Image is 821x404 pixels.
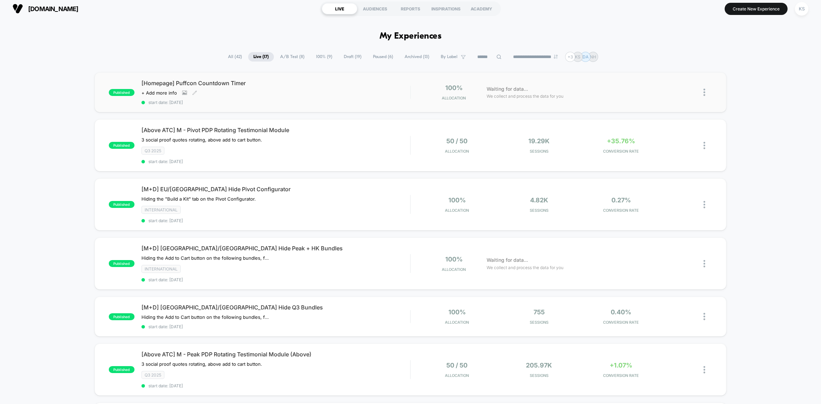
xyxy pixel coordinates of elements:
[487,256,528,264] span: Waiting for data...
[275,52,310,62] span: A/B Test ( 8 )
[446,137,468,145] span: 50 / 50
[445,149,469,154] span: Allocation
[141,304,410,311] span: [M+D] [GEOGRAPHIC_DATA]/[GEOGRAPHIC_DATA] Hide Q3 Bundles
[380,31,442,41] h1: My Experiences
[704,201,705,208] img: close
[141,245,410,252] span: [M+D] [GEOGRAPHIC_DATA]/[GEOGRAPHIC_DATA] Hide Peak + HK Bundles
[223,52,247,62] span: All ( 42 )
[141,147,164,155] span: Q3 2025
[554,55,558,59] img: end
[311,52,338,62] span: 100% ( 9 )
[141,127,410,134] span: [Above ATC] M - Pivot PDP Rotating Testimonial Module
[526,362,552,369] span: 205.97k
[141,218,410,223] span: start date: [DATE]
[445,208,469,213] span: Allocation
[582,320,660,325] span: CONVERSION RATE
[610,362,632,369] span: +1.07%
[141,90,177,96] span: + Add more info
[141,137,262,143] span: 3 social proof quotes rotating, above add to cart button.
[322,3,357,14] div: LIVE
[428,3,464,14] div: INSPIRATIONS
[109,201,135,208] span: published
[393,3,428,14] div: REPORTS
[141,186,410,193] span: [M+D] EU/[GEOGRAPHIC_DATA] Hide Pivot Configurator
[357,3,393,14] div: AUDIENCES
[487,93,563,99] span: We collect and process the data for you
[582,208,660,213] span: CONVERSION RATE
[607,137,635,145] span: +35.76%
[141,265,181,273] span: International
[141,277,410,282] span: start date: [DATE]
[442,267,466,272] span: Allocation
[141,361,262,367] span: 3 social proof quotes rotating, above add to cart button.
[530,196,548,204] span: 4.82k
[442,96,466,100] span: Allocation
[141,255,270,261] span: Hiding the Add to Cart button on the following bundles, for EU/[GEOGRAPHIC_DATA]:Peak + Hot Knife...
[528,137,550,145] span: 19.29k
[28,5,79,13] span: [DOMAIN_NAME]
[141,206,181,214] span: International
[445,84,463,91] span: 100%
[445,320,469,325] span: Allocation
[793,2,811,16] button: KS
[141,383,410,388] span: start date: [DATE]
[795,2,808,16] div: KS
[141,159,410,164] span: start date: [DATE]
[704,260,705,267] img: close
[583,54,588,59] p: DA
[575,54,581,59] p: KS
[704,366,705,373] img: close
[704,313,705,320] img: close
[725,3,788,15] button: Create New Experience
[448,308,466,316] span: 100%
[109,260,135,267] span: published
[565,52,575,62] div: + 3
[534,308,545,316] span: 755
[141,371,164,379] span: Q3 2025
[13,3,23,14] img: Visually logo
[445,373,469,378] span: Allocation
[500,373,578,378] span: Sessions
[10,3,81,14] button: [DOMAIN_NAME]
[487,85,528,93] span: Waiting for data...
[464,3,499,14] div: ACADEMY
[611,196,631,204] span: 0.27%
[109,142,135,149] span: published
[500,149,578,154] span: Sessions
[704,89,705,96] img: close
[141,314,270,320] span: Hiding the Add to Cart button on the following bundles, for EU/[GEOGRAPHIC_DATA]:Peak Pro 3DXL Se...
[448,196,466,204] span: 100%
[339,52,367,62] span: Draft ( 19 )
[582,373,660,378] span: CONVERSION RATE
[141,100,410,105] span: start date: [DATE]
[141,80,410,87] span: [Homepage] Puffcon Countdown Timer
[141,196,256,202] span: Hiding the "Build a Kit" tab on the Pivot Configurator.
[109,89,135,96] span: published
[109,366,135,373] span: published
[445,256,463,263] span: 100%
[109,313,135,320] span: published
[500,320,578,325] span: Sessions
[446,362,468,369] span: 50 / 50
[368,52,398,62] span: Paused ( 6 )
[611,308,631,316] span: 0.40%
[704,142,705,149] img: close
[582,149,660,154] span: CONVERSION RATE
[399,52,434,62] span: Archived ( 13 )
[248,52,274,62] span: Live ( 17 )
[487,264,563,271] span: We collect and process the data for you
[141,351,410,358] span: [Above ATC] M - Peak PDP Rotating Testimonial Module (Above)
[500,208,578,213] span: Sessions
[141,324,410,329] span: start date: [DATE]
[590,54,596,59] p: NH
[441,54,457,59] span: By Label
